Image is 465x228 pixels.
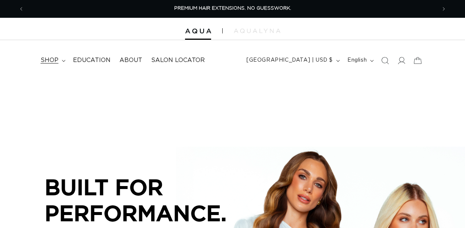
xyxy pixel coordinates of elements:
summary: Search [377,52,393,69]
span: PREMIUM HAIR EXTENSIONS. NO GUESSWORK. [174,6,291,11]
span: Education [73,56,111,64]
span: [GEOGRAPHIC_DATA] | USD $ [246,56,333,64]
img: aqualyna.com [234,29,280,33]
span: About [120,56,142,64]
summary: shop [36,52,69,69]
span: English [347,56,367,64]
button: [GEOGRAPHIC_DATA] | USD $ [242,53,343,68]
button: Previous announcement [13,2,29,16]
button: Next announcement [436,2,452,16]
a: Salon Locator [147,52,209,69]
img: Aqua Hair Extensions [185,29,211,34]
button: English [343,53,377,68]
span: shop [41,56,58,64]
a: Education [69,52,115,69]
span: Salon Locator [151,56,205,64]
a: About [115,52,147,69]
